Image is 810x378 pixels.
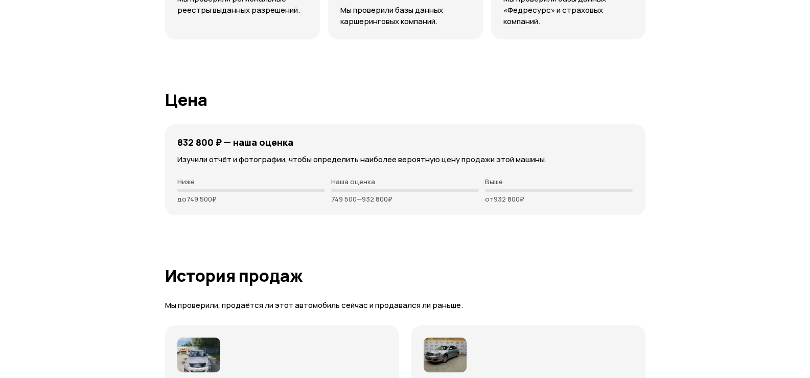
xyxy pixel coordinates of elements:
p: Выше [485,177,633,186]
h4: 832 800 ₽ — наша оценка [177,137,293,148]
p: от 932 800 ₽ [485,195,633,203]
p: Наша оценка [331,177,479,186]
h1: История продаж [165,266,645,285]
p: до 749 500 ₽ [177,195,325,203]
p: Ниже [177,177,325,186]
p: Мы проверили базы данных каршеринговых компаний. [340,5,471,27]
p: Изучили отчёт и фотографии, чтобы определить наиболее вероятную цену продажи этой машины. [177,154,633,165]
p: Мы проверили, продаётся ли этот автомобиль сейчас и продавался ли раньше. [165,300,645,311]
h1: Цена [165,91,645,109]
p: 749 500 — 932 800 ₽ [331,195,479,203]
